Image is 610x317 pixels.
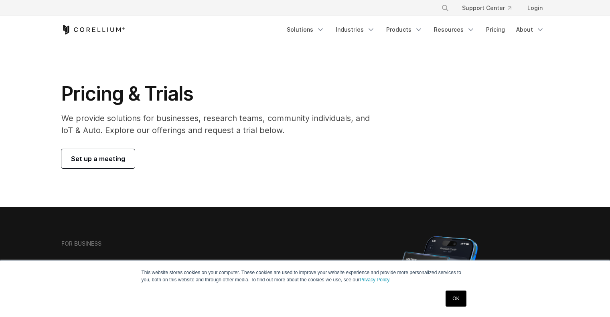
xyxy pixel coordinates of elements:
a: Resources [429,22,480,37]
a: OK [446,291,466,307]
h1: Pricing & Trials [61,82,381,106]
button: Search [438,1,452,15]
a: Set up a meeting [61,149,135,168]
a: Privacy Policy. [360,277,391,283]
div: Navigation Menu [282,22,549,37]
a: Corellium Home [61,25,125,34]
span: Set up a meeting [71,154,125,164]
a: About [511,22,549,37]
a: Solutions [282,22,329,37]
a: Pricing [481,22,510,37]
p: We provide solutions for businesses, research teams, community individuals, and IoT & Auto. Explo... [61,112,381,136]
a: Support Center [456,1,518,15]
p: This website stores cookies on your computer. These cookies are used to improve your website expe... [142,269,469,283]
a: Login [521,1,549,15]
div: Navigation Menu [432,1,549,15]
h6: FOR BUSINESS [61,240,101,247]
a: Industries [331,22,380,37]
h2: Corellium Viper [61,258,267,276]
a: Products [381,22,428,37]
